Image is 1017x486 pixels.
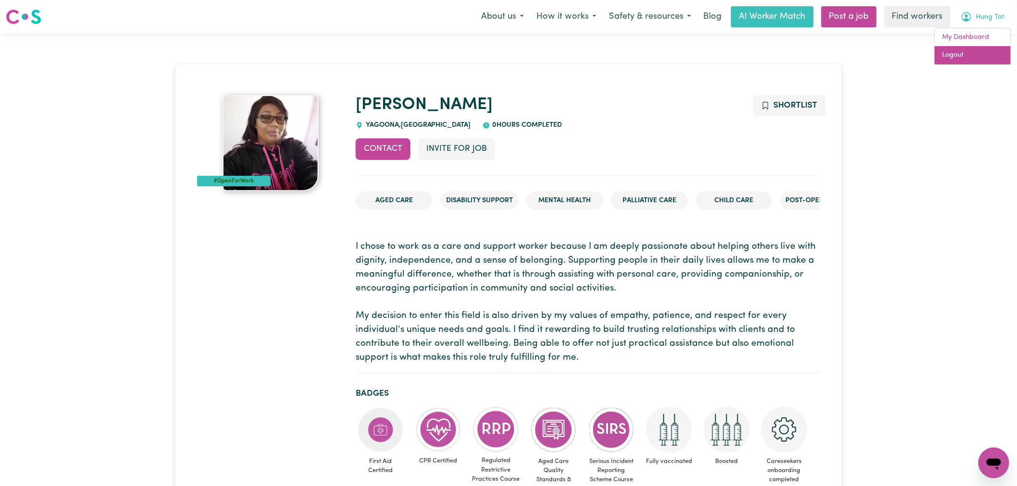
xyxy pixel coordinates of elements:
button: Add to shortlist [753,95,826,116]
a: Post a job [821,6,877,27]
span: Hung Tat [976,12,1005,23]
li: Mental Health [526,192,603,210]
li: Disability Support [440,192,519,210]
li: Aged Care [356,192,433,210]
span: First Aid Certified [356,453,406,479]
div: #OpenForWork [197,176,271,186]
img: CS Academy: Aged Care Quality Standards & Code of Conduct course completed [531,407,577,453]
li: Child care [695,192,772,210]
span: Shortlist [774,101,818,109]
span: 0 hours completed [490,121,562,129]
img: Margaret [223,95,319,191]
img: Care and support worker has received 2 doses of COVID-19 vaccine [646,407,692,453]
img: Care and support worker has received booster dose of COVID-19 vaccination [704,407,750,453]
span: CPR Certified [413,452,463,469]
img: CS Academy: Careseekers Onboarding course completed [761,407,807,453]
img: Care and support worker has completed First Aid Certification [358,407,404,453]
h2: Badges [356,389,820,399]
span: Fully vaccinated [644,453,694,470]
img: CS Academy: Regulated Restrictive Practices course completed [473,407,519,452]
div: My Account [934,28,1011,65]
li: Palliative care [611,192,688,210]
img: Care and support worker has completed CPR Certification [415,407,461,453]
a: [PERSON_NAME] [356,97,493,113]
a: Margaret's profile picture'#OpenForWork [197,95,344,191]
button: About us [475,7,530,27]
iframe: Button to launch messaging window [979,448,1009,478]
li: Post-operative care [780,192,866,210]
a: Find workers [884,6,951,27]
span: YAGOONA , [GEOGRAPHIC_DATA] [363,121,471,129]
a: Logout [935,46,1011,64]
a: Careseekers logo [6,6,41,28]
img: CS Academy: Serious Incident Reporting Scheme course completed [588,407,634,453]
button: Contact [356,138,410,159]
a: AI Worker Match [731,6,814,27]
button: Invite for Job [418,138,495,159]
button: Safety & resources [603,7,697,27]
p: I chose to work as a care and support worker because I am deeply passionate about helping others ... [356,240,820,364]
img: Careseekers logo [6,8,41,25]
a: Blog [697,6,727,27]
button: How it works [530,7,603,27]
span: Boosted [702,453,752,470]
a: My Dashboard [935,28,1011,47]
button: My Account [955,7,1011,27]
